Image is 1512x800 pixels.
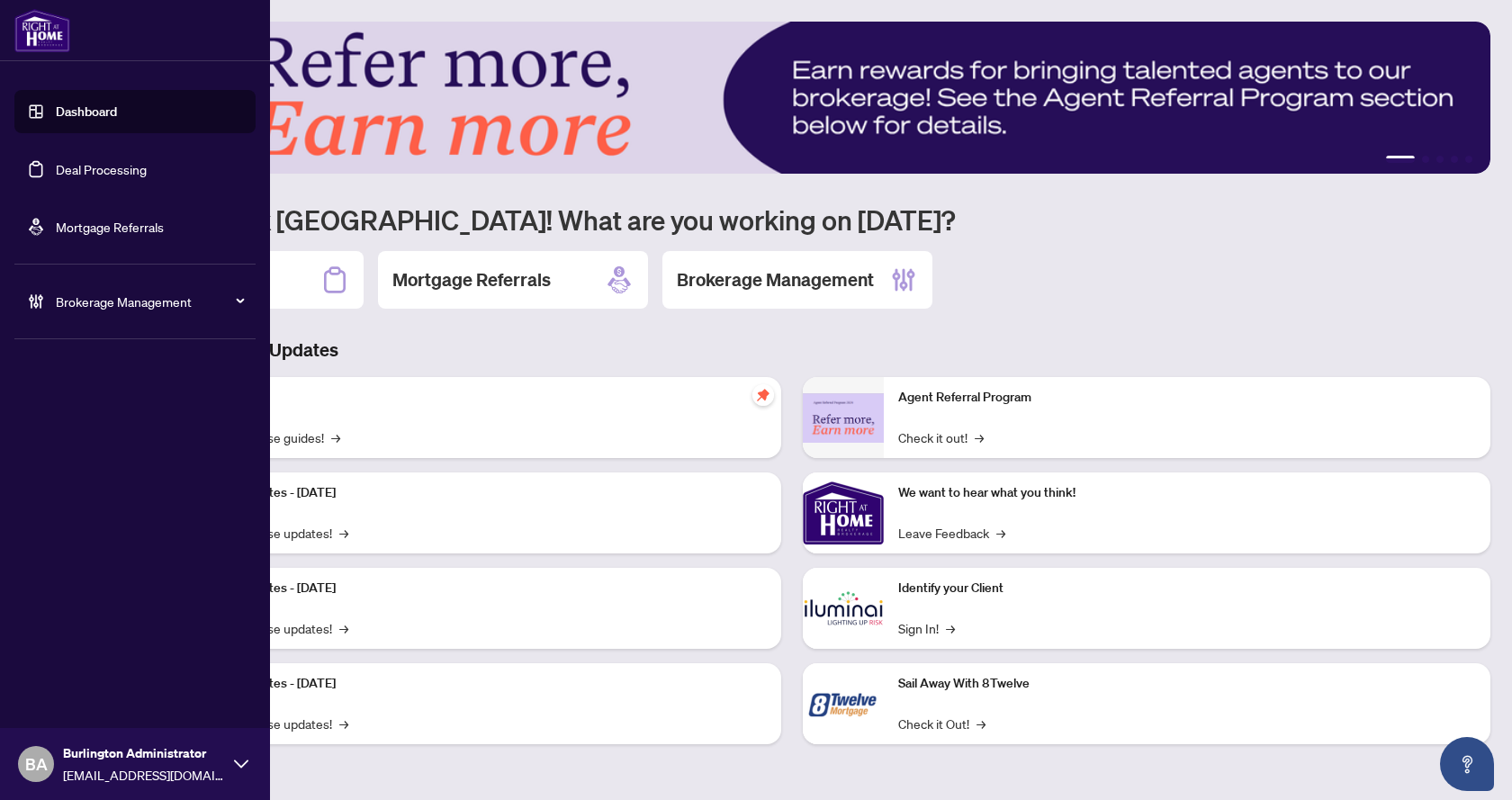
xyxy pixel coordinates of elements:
[189,674,767,694] p: Platform Updates - [DATE]
[803,472,884,553] img: We want to hear what you think!
[975,427,984,447] span: →
[56,292,243,311] span: Brokerage Management
[14,9,70,52] img: logo
[1465,156,1472,163] button: 5
[898,618,955,638] a: Sign In!→
[946,618,955,638] span: →
[339,714,348,733] span: →
[189,483,767,503] p: Platform Updates - [DATE]
[898,523,1005,543] a: Leave Feedback→
[752,384,774,406] span: pushpin
[898,579,1476,598] p: Identify your Client
[189,579,767,598] p: Platform Updates - [DATE]
[56,103,117,120] a: Dashboard
[803,568,884,649] img: Identify your Client
[898,388,1476,408] p: Agent Referral Program
[898,427,984,447] a: Check it out!→
[63,765,225,785] span: [EMAIL_ADDRESS][DOMAIN_NAME]
[25,751,48,777] span: BA
[339,523,348,543] span: →
[94,337,1490,363] h3: Brokerage & Industry Updates
[1451,156,1458,163] button: 4
[1436,156,1444,163] button: 3
[677,267,874,292] h2: Brokerage Management
[392,267,551,292] h2: Mortgage Referrals
[94,202,1490,237] h1: Welcome back [GEOGRAPHIC_DATA]! What are you working on [DATE]?
[189,388,767,408] p: Self-Help
[331,427,340,447] span: →
[803,663,884,744] img: Sail Away With 8Twelve
[996,523,1005,543] span: →
[898,674,1476,694] p: Sail Away With 8Twelve
[94,22,1490,174] img: Slide 0
[56,161,147,177] a: Deal Processing
[898,483,1476,503] p: We want to hear what you think!
[803,393,884,443] img: Agent Referral Program
[976,714,985,733] span: →
[1386,156,1415,163] button: 1
[339,618,348,638] span: →
[1440,737,1494,791] button: Open asap
[1422,156,1429,163] button: 2
[56,219,164,235] a: Mortgage Referrals
[898,714,985,733] a: Check it Out!→
[63,743,225,763] span: Burlington Administrator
